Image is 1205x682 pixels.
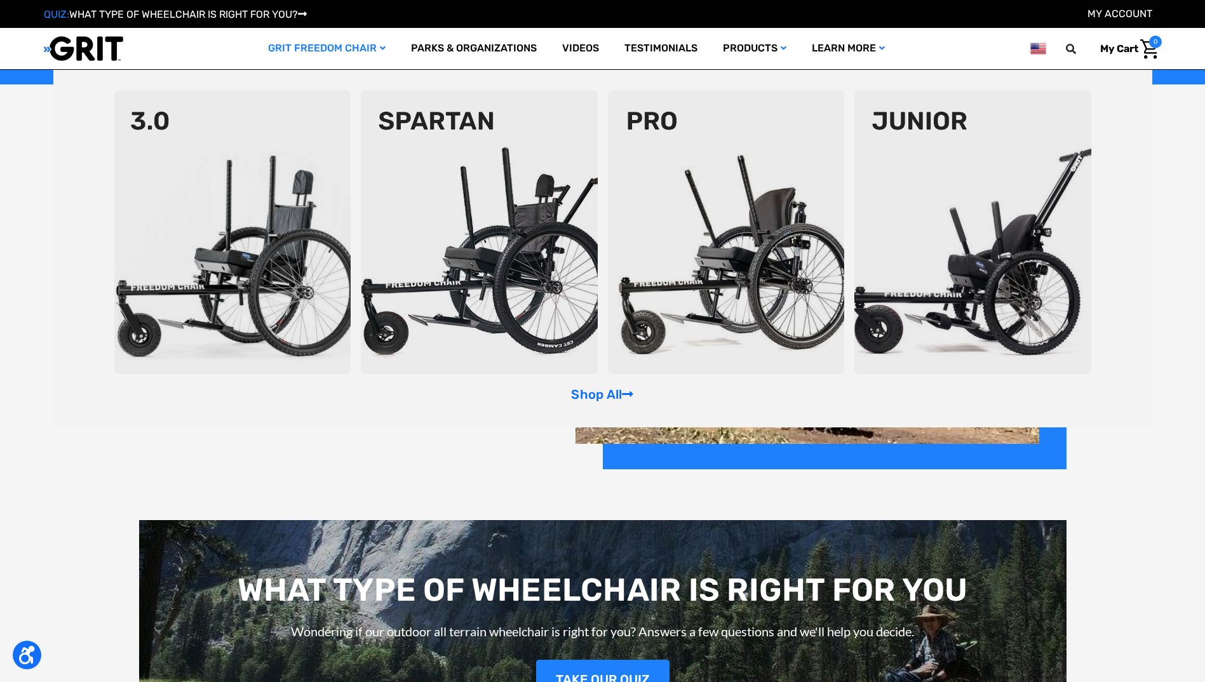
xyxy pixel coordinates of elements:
[1087,8,1152,20] a: Account
[710,28,799,69] a: Products
[114,90,351,374] img: 3point0.png
[799,28,898,69] a: Learn More
[1149,36,1162,48] span: 0
[612,28,710,69] a: Testimonials
[1140,39,1159,59] img: Cart
[361,90,598,374] img: spartan2.png
[44,8,69,20] span: QUIZ:
[44,36,123,62] img: GRIT All-Terrain Wheelchair and Mobility Equipment
[139,622,1067,641] p: Wondering if our outdoor all terrain wheelchair is right for you? Answers a few questions and we'...
[608,90,845,374] img: pro-chair.png
[854,90,1091,374] img: junior-chair.png
[213,52,281,64] span: Phone Number
[139,571,1067,609] h2: WHAT TYPE OF WHEELCHAIR IS RIGHT FOR YOU
[1091,36,1162,62] a: Cart with 0 items
[1030,41,1046,57] img: us.png
[1100,43,1138,55] span: My Cart
[571,387,633,402] a: Shop All
[1072,36,1091,62] input: Search
[549,28,612,69] a: Videos
[44,8,307,20] a: QUIZ:WHAT TYPE OF WHEELCHAIR IS RIGHT FOR YOU?
[255,28,398,69] a: GRIT Freedom Chair
[398,28,549,69] a: Parks & Organizations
